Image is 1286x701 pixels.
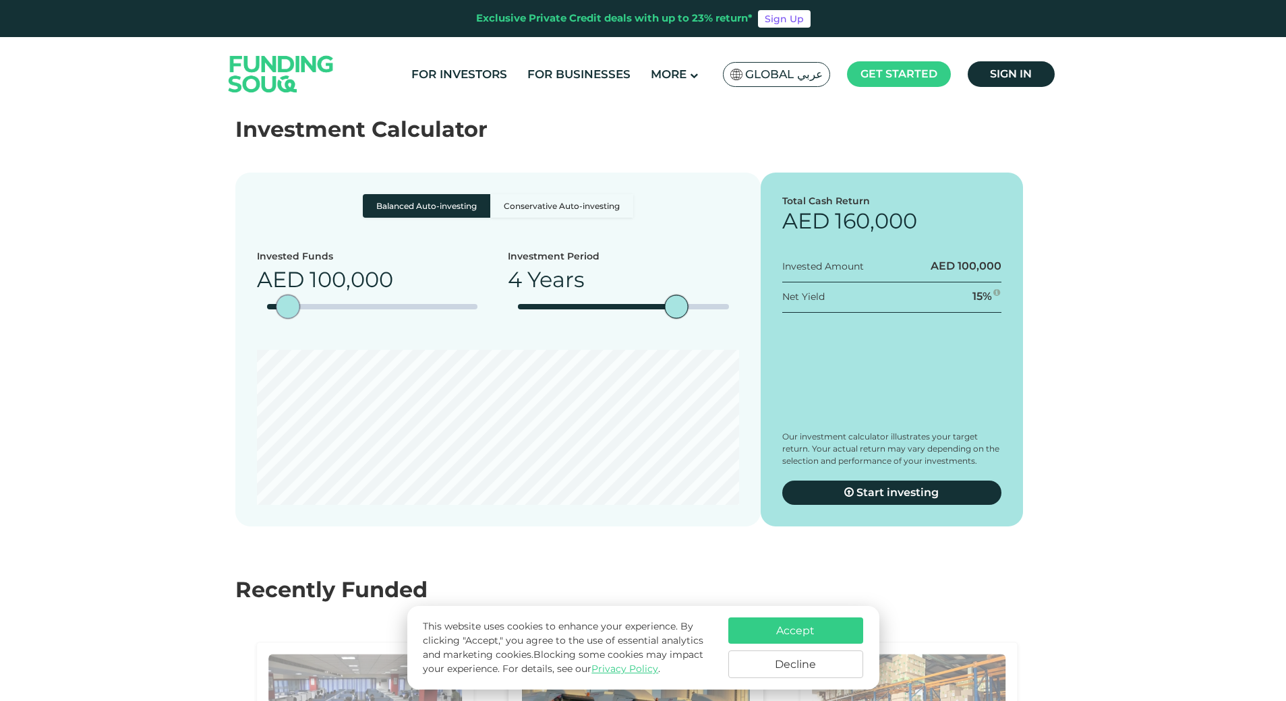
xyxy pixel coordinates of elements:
span: Get started [860,67,937,80]
tc-range-slider: date slider [518,304,729,309]
span: Investment [235,116,366,142]
a: For Investors [408,63,510,86]
span: Calculator [372,116,488,142]
span: More [651,67,686,81]
span: AED [257,266,304,293]
span: Net Yield [782,291,825,303]
button: Accept [728,617,863,644]
span: For details, see our . [502,663,660,675]
div: Basic radio toggle button group [363,194,633,218]
span: % [983,290,992,303]
label: Balanced Auto-investing [363,194,490,218]
img: SA Flag [730,69,742,80]
p: This website uses cookies to enhance your experience. By clicking "Accept," you agree to the use ... [423,619,714,676]
a: Sign Up [758,10,811,28]
span: 100,000 [958,260,1001,272]
div: Investment Period [508,249,600,264]
span: Sign in [990,67,1032,80]
div: Invested Amount [782,260,864,274]
span: Global عربي [745,67,823,82]
tc-range-slider: amount slider [267,304,478,309]
span: Blocking some cookies may impact your experience. [423,648,703,675]
a: Start investing [782,481,1002,505]
div: Invested Funds [257,249,393,264]
label: Conservative Auto-investing [490,194,633,218]
a: Privacy Policy [591,663,658,675]
a: For Businesses [524,63,634,86]
span: AED [782,208,829,234]
span: 100,000 [310,266,393,293]
span: 15 [972,290,983,303]
button: Decline [728,650,863,678]
span: 160,000 [835,208,917,234]
a: Sign in [968,61,1055,87]
span: Our investment calculator illustrates your target return. Your actual return may vary depending o... [782,431,999,466]
span: Recently Funded [235,576,428,603]
span: 4 Years [508,266,585,293]
div: Total Cash Return [782,194,1002,208]
span: AED [931,260,955,272]
i: 15 forecasted net yield ~ 23% IRR [993,288,1000,297]
img: Logo [215,40,347,108]
span: Start investing [856,486,939,499]
div: Exclusive Private Credit deals with up to 23% return* [476,11,753,26]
